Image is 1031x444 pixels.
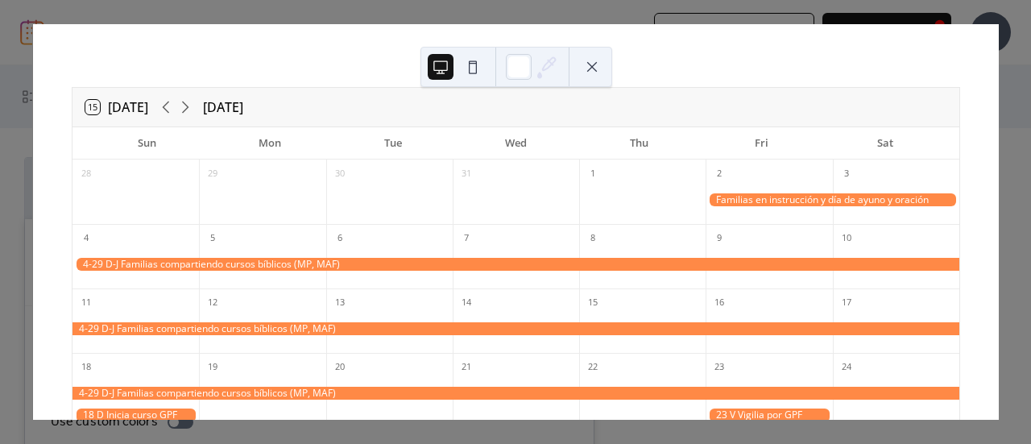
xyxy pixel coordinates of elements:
[204,165,222,183] div: 29
[72,322,959,336] div: 4-29 D-J Familias compartiendo cursos bíblicos (MP, MAF)
[584,359,602,376] div: 22
[458,165,475,183] div: 31
[331,230,349,247] div: 6
[331,294,349,312] div: 13
[77,230,95,247] div: 4
[584,294,602,312] div: 15
[458,230,475,247] div: 7
[85,127,209,160] div: Sun
[331,359,349,376] div: 20
[204,294,222,312] div: 12
[838,359,855,376] div: 24
[823,127,946,160] div: Sat
[706,409,832,422] div: 23 V Vigilia por GPF Énfasis en la Fidelidad (MP, MAF)
[80,96,154,118] button: 15[DATE]
[77,165,95,183] div: 28
[838,165,855,183] div: 3
[458,294,475,312] div: 14
[458,359,475,376] div: 21
[77,359,95,376] div: 18
[584,230,602,247] div: 8
[77,294,95,312] div: 11
[204,359,222,376] div: 19
[331,127,454,160] div: Tue
[701,127,824,160] div: Fri
[454,127,578,160] div: Wed
[706,193,959,207] div: Familias en instrucción y día de ayuno y oración (énfasis en Evangelismo) (MP, ST)
[72,258,959,272] div: 4-29 D-J Familias compartiendo cursos bíblicos (MP, MAF)
[203,98,243,117] div: [DATE]
[578,127,701,160] div: Thu
[710,230,728,247] div: 9
[710,359,728,376] div: 23
[72,387,959,400] div: 4-29 D-J Familias compartiendo cursos bíblicos (MP, MAF)
[584,165,602,183] div: 1
[838,294,855,312] div: 17
[710,165,728,183] div: 2
[72,409,199,422] div: 18 D Inicia curso GPF coordinadores y pastores (MP)
[838,230,855,247] div: 10
[204,230,222,247] div: 5
[710,294,728,312] div: 16
[331,165,349,183] div: 30
[209,127,332,160] div: Mon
